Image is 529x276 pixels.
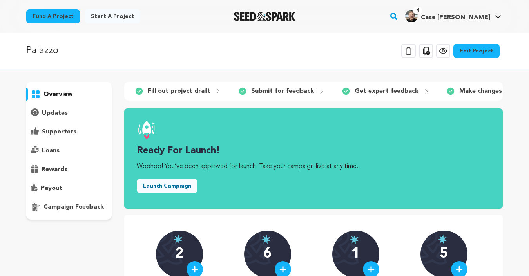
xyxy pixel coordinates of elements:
[43,202,104,212] p: campaign feedback
[41,184,62,193] p: payout
[413,7,422,14] span: 4
[404,8,503,22] a: Case J.'s Profile
[251,87,314,96] p: Submit for feedback
[137,179,197,193] button: Launch Campaign
[191,266,198,273] img: plus.svg
[42,108,68,118] p: updates
[421,14,490,21] span: Case [PERSON_NAME]
[137,144,490,157] h3: Ready for launch!
[137,162,490,171] p: Woohoo! You’ve been approved for launch. Take your campaign live at any time.
[368,266,375,273] img: plus.svg
[42,127,76,137] p: supporters
[26,44,58,58] p: Palazzo
[175,246,183,262] p: 2
[355,87,418,96] p: Get expert feedback
[137,121,156,140] img: launch.svg
[459,87,502,96] p: Make changes
[26,163,112,176] button: rewards
[263,246,272,262] p: 6
[42,165,67,174] p: rewards
[148,87,210,96] p: Fill out project draft
[26,182,112,195] button: payout
[26,9,80,23] a: Fund a project
[453,44,500,58] a: Edit Project
[42,146,60,155] p: loans
[456,266,463,273] img: plus.svg
[404,8,503,25] span: Case J.'s Profile
[85,9,140,23] a: Start a project
[234,12,295,21] a: Seed&Spark Homepage
[405,10,418,22] img: c576f66a4e6a4331.jpg
[405,10,490,22] div: Case J.'s Profile
[26,201,112,213] button: campaign feedback
[26,107,112,119] button: updates
[26,88,112,101] button: overview
[440,246,448,262] p: 5
[279,266,286,273] img: plus.svg
[351,246,360,262] p: 1
[26,126,112,138] button: supporters
[234,12,295,21] img: Seed&Spark Logo Dark Mode
[43,90,72,99] p: overview
[26,144,112,157] button: loans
